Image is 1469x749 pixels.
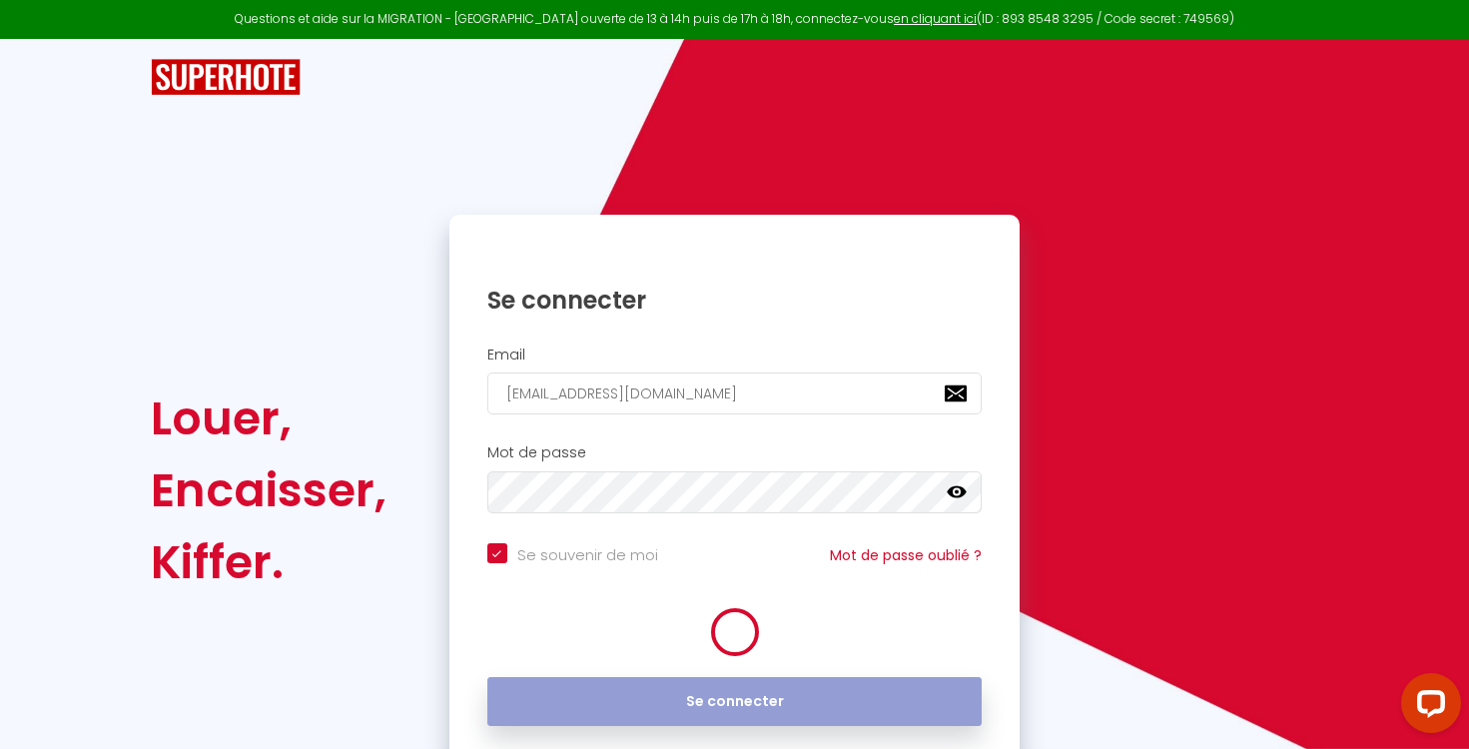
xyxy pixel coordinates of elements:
h1: Se connecter [487,285,983,316]
iframe: LiveChat chat widget [1385,665,1469,749]
div: Kiffer. [151,526,386,598]
img: SuperHote logo [151,59,301,96]
div: Louer, [151,382,386,454]
h2: Email [487,347,983,364]
h2: Mot de passe [487,444,983,461]
a: Mot de passe oublié ? [830,545,982,565]
a: en cliquant ici [894,10,977,27]
button: Se connecter [487,677,983,727]
div: Encaisser, [151,454,386,526]
input: Ton Email [487,373,983,414]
